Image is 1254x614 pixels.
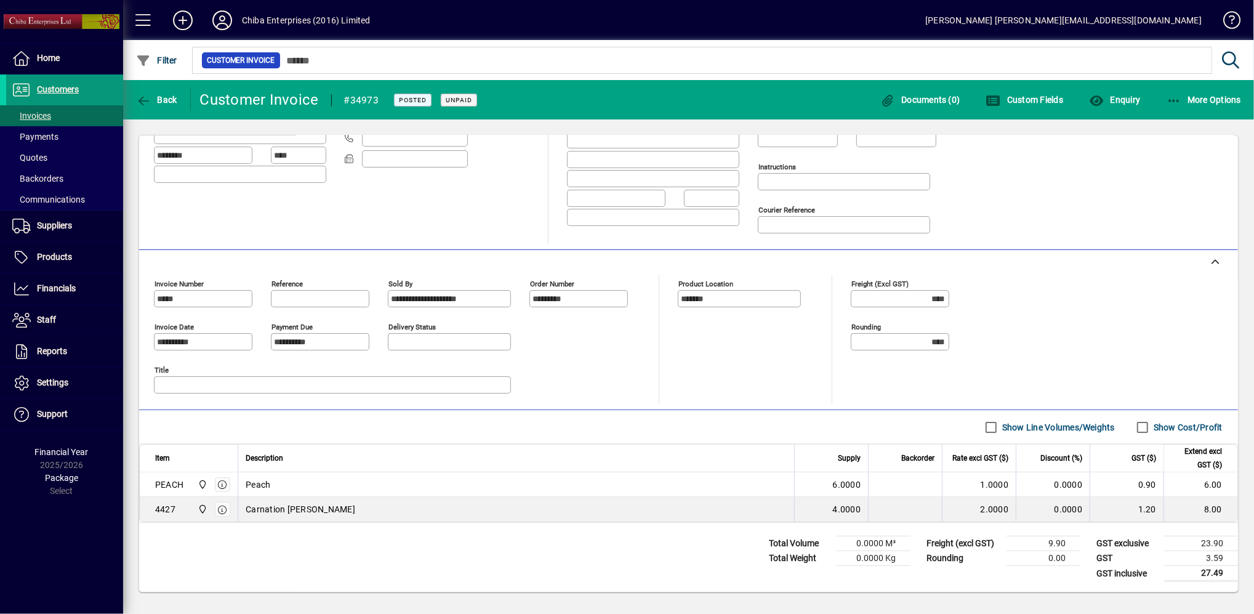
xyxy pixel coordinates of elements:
span: Posted [399,96,427,104]
span: Communications [12,195,85,204]
mat-label: Invoice number [155,280,204,288]
span: Central [195,503,209,516]
td: Total Volume [763,536,837,551]
button: Custom Fields [983,89,1067,111]
span: Quotes [12,153,47,163]
span: Carnation [PERSON_NAME] [246,503,355,515]
div: 4427 [155,503,175,515]
span: 4.0000 [833,503,861,515]
span: Invoices [12,111,51,121]
button: Enquiry [1086,89,1143,111]
span: GST ($) [1131,451,1156,465]
td: GST [1090,551,1164,566]
mat-label: Payment due [271,323,313,331]
a: Knowledge Base [1214,2,1239,42]
td: 9.90 [1007,536,1080,551]
td: GST inclusive [1090,566,1164,581]
span: Financials [37,283,76,293]
span: Unpaid [446,96,472,104]
div: 2.0000 [950,503,1008,515]
span: Documents (0) [880,95,960,105]
td: 27.49 [1164,566,1238,581]
span: 6.0000 [833,479,861,491]
a: Quotes [6,147,123,168]
label: Show Line Volumes/Weights [1000,421,1115,434]
td: 1.20 [1090,497,1164,522]
span: Peach [246,479,270,491]
span: Payments [12,132,58,142]
a: Staff [6,305,123,336]
a: Communications [6,189,123,210]
a: Backorders [6,168,123,189]
span: Backorder [901,451,934,465]
a: Support [6,399,123,430]
td: 3.59 [1164,551,1238,566]
a: Products [6,242,123,273]
span: Item [155,451,170,465]
td: 0.0000 Kg [837,551,910,566]
td: 0.00 [1007,551,1080,566]
a: Payments [6,126,123,147]
a: Reports [6,336,123,367]
span: Description [246,451,283,465]
td: 0.0000 [1016,497,1090,522]
span: Financial Year [35,447,89,457]
mat-label: Freight (excl GST) [851,280,909,288]
a: Suppliers [6,211,123,241]
span: Extend excl GST ($) [1172,445,1222,472]
td: 0.90 [1090,472,1164,497]
span: Customers [37,84,79,94]
label: Show Cost/Profit [1151,421,1223,434]
td: Total Weight [763,551,837,566]
span: Filter [136,55,177,65]
mat-label: Courier Reference [758,206,815,214]
a: Settings [6,368,123,398]
mat-label: Product location [678,280,733,288]
div: Customer Invoice [200,90,319,110]
span: Suppliers [37,220,72,230]
mat-label: Title [155,366,169,374]
span: Central [195,478,209,491]
td: 6.00 [1164,472,1237,497]
span: Support [37,409,68,419]
button: More Options [1164,89,1245,111]
span: Staff [37,315,56,325]
a: Invoices [6,105,123,126]
td: 0.0000 [1016,472,1090,497]
a: Financials [6,273,123,304]
div: PEACH [155,479,183,491]
span: Package [45,473,78,483]
a: Home [6,43,123,74]
div: [PERSON_NAME] [PERSON_NAME][EMAIL_ADDRESS][DOMAIN_NAME] [925,10,1202,30]
button: Add [163,9,203,31]
div: #34973 [344,91,379,110]
button: Profile [203,9,242,31]
span: Backorders [12,174,63,184]
mat-label: Sold by [388,280,412,288]
span: Reports [37,346,67,356]
mat-label: Delivery status [388,323,436,331]
span: More Options [1167,95,1242,105]
mat-label: Rounding [851,323,881,331]
div: 1.0000 [950,479,1008,491]
td: Freight (excl GST) [920,536,1007,551]
span: Settings [37,378,68,387]
mat-label: Invoice date [155,323,194,331]
span: Rate excl GST ($) [952,451,1008,465]
td: 0.0000 M³ [837,536,910,551]
span: Enquiry [1089,95,1140,105]
td: 8.00 [1164,497,1237,522]
button: Filter [133,49,180,71]
span: Supply [838,451,861,465]
span: Discount (%) [1040,451,1082,465]
mat-label: Order number [530,280,574,288]
span: Custom Fields [986,95,1064,105]
td: Rounding [920,551,1007,566]
span: Products [37,252,72,262]
mat-label: Reference [271,280,303,288]
button: Back [133,89,180,111]
span: Back [136,95,177,105]
mat-label: Instructions [758,163,796,171]
span: Home [37,53,60,63]
td: GST exclusive [1090,536,1164,551]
